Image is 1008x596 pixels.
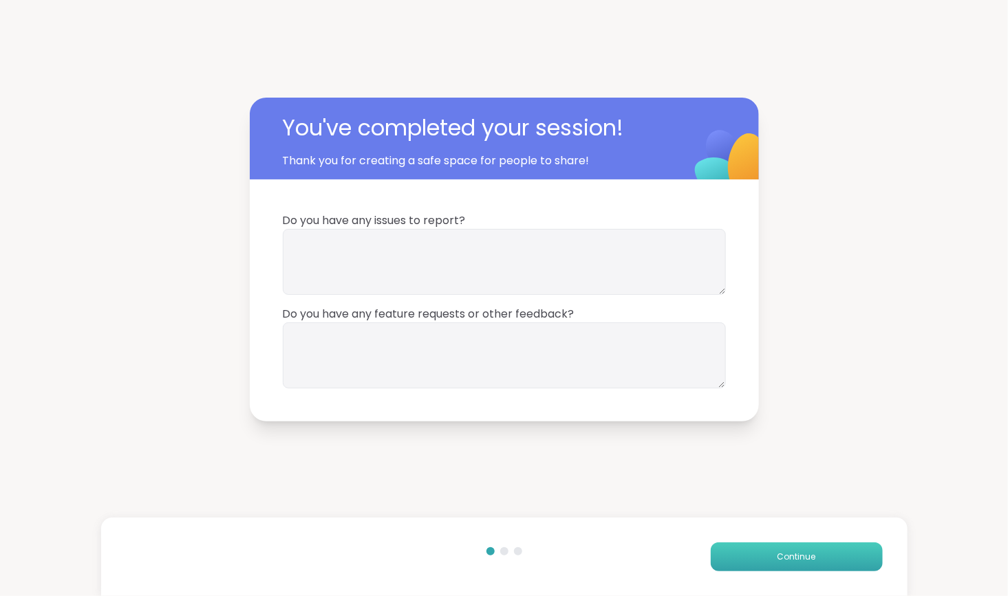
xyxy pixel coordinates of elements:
[283,153,661,169] span: Thank you for creating a safe space for people to share!
[283,111,682,144] span: You've completed your session!
[778,551,816,563] span: Continue
[283,306,726,322] span: Do you have any feature requests or other feedback?
[283,212,726,229] span: Do you have any issues to report?
[711,542,883,571] button: Continue
[663,94,800,231] img: ShareWell Logomark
